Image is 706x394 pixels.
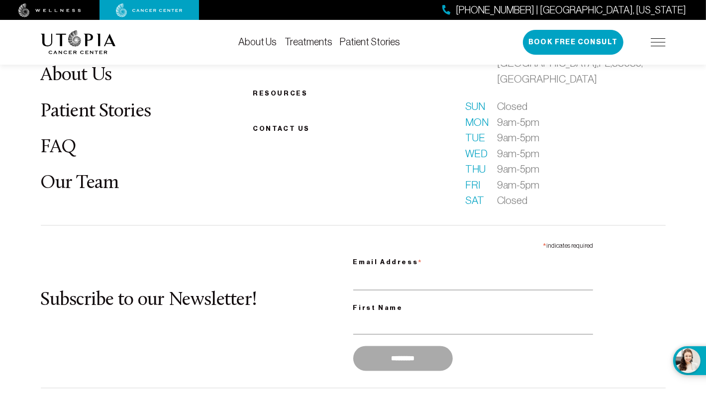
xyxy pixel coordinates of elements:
[253,90,307,98] a: Resources
[497,130,539,146] span: 9am-5pm
[456,3,686,17] span: [PHONE_NUMBER] | [GEOGRAPHIC_DATA], [US_STATE]
[41,174,119,194] a: Our Team
[41,138,77,158] a: FAQ
[465,99,485,115] span: Sun
[465,193,485,209] span: Sat
[497,162,539,178] span: 9am-5pm
[41,102,151,122] a: Patient Stories
[353,238,593,252] div: indicates required
[285,36,332,47] a: Treatments
[465,130,485,146] span: Tue
[465,162,485,178] span: Thu
[465,115,485,131] span: Mon
[497,193,527,209] span: Closed
[116,3,183,17] img: cancer center
[497,99,527,115] span: Closed
[465,178,485,194] span: Fri
[651,38,666,46] img: icon-hamburger
[253,125,310,133] span: Contact us
[442,3,686,17] a: [PHONE_NUMBER] | [GEOGRAPHIC_DATA], [US_STATE]
[353,252,593,270] label: Email Address
[18,3,81,17] img: wellness
[497,42,643,85] span: [STREET_ADDRESS], [GEOGRAPHIC_DATA], FL, 33635, [GEOGRAPHIC_DATA]
[497,146,539,162] span: 9am-5pm
[353,302,593,314] label: First Name
[41,291,353,311] h2: Subscribe to our Newsletter!
[238,36,277,47] a: About Us
[340,36,401,47] a: Patient Stories
[497,115,539,131] span: 9am-5pm
[41,66,112,86] a: About Us
[465,146,485,162] span: Wed
[523,30,623,55] button: Book Free Consult
[41,30,116,54] img: logo
[497,178,539,194] span: 9am-5pm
